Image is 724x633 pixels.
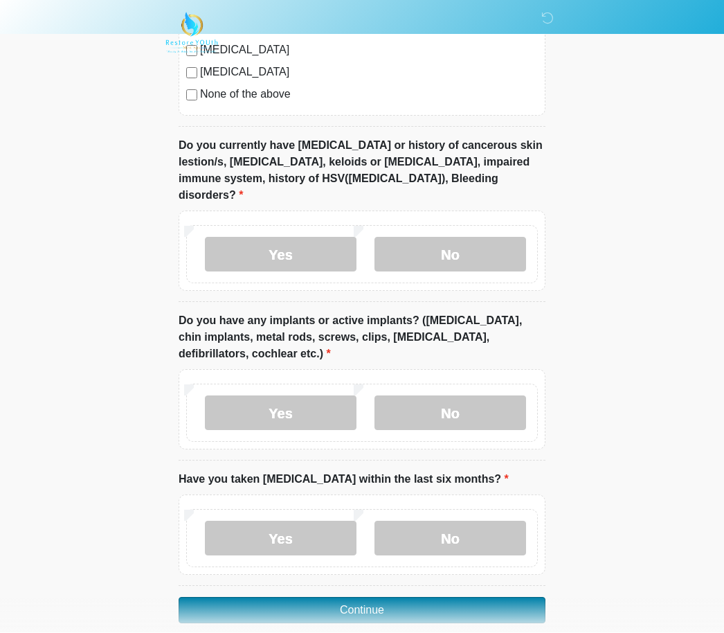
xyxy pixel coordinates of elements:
[179,598,545,624] button: Continue
[205,396,356,431] label: Yes
[186,90,197,101] input: None of the above
[205,238,356,272] label: Yes
[179,313,545,363] label: Do you have any implants or active implants? ([MEDICAL_DATA], chin implants, metal rods, screws, ...
[200,87,538,103] label: None of the above
[165,10,218,56] img: Restore YOUth Med Spa Logo
[179,138,545,204] label: Do you currently have [MEDICAL_DATA] or history of cancerous skin lestion/s, [MEDICAL_DATA], kelo...
[205,521,356,556] label: Yes
[179,472,509,488] label: Have you taken [MEDICAL_DATA] within the last six months?
[374,396,526,431] label: No
[374,521,526,556] label: No
[200,64,538,81] label: [MEDICAL_DATA]
[374,238,526,272] label: No
[186,68,197,79] input: [MEDICAL_DATA]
